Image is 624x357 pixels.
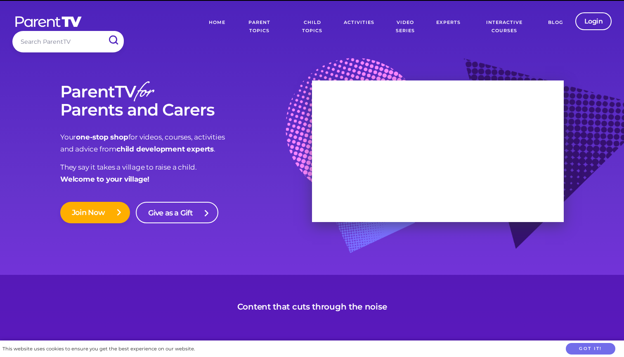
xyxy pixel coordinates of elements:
h1: ParentTV Parents and Carers [60,83,312,119]
strong: child development experts [116,145,214,153]
button: Got it! [566,343,615,355]
em: for [136,76,153,111]
a: Join Now [60,202,130,223]
img: parenttv-logo-white.4c85aaf.svg [14,16,83,28]
a: Child Topics [287,12,338,41]
a: Interactive Courses [467,12,541,41]
a: Home [203,12,232,41]
a: Give as a Gift [136,202,219,223]
a: Video Series [381,12,430,41]
div: This website uses cookies to ensure you get the best experience on our website. [2,345,195,353]
strong: Welcome to your village! [60,175,149,183]
h3: Content that cuts through the noise [237,302,387,312]
a: Blog [542,12,569,41]
a: Experts [430,12,467,41]
input: Submit [102,31,124,50]
p: Your for videos, courses, activities and advice from . [60,131,312,155]
p: They say it takes a village to raise a child. [60,161,312,185]
a: Login [575,12,612,30]
a: Activities [338,12,381,41]
input: Search ParentTV [12,31,124,52]
a: Parent Topics [232,12,287,41]
strong: one-stop shop [76,133,128,141]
